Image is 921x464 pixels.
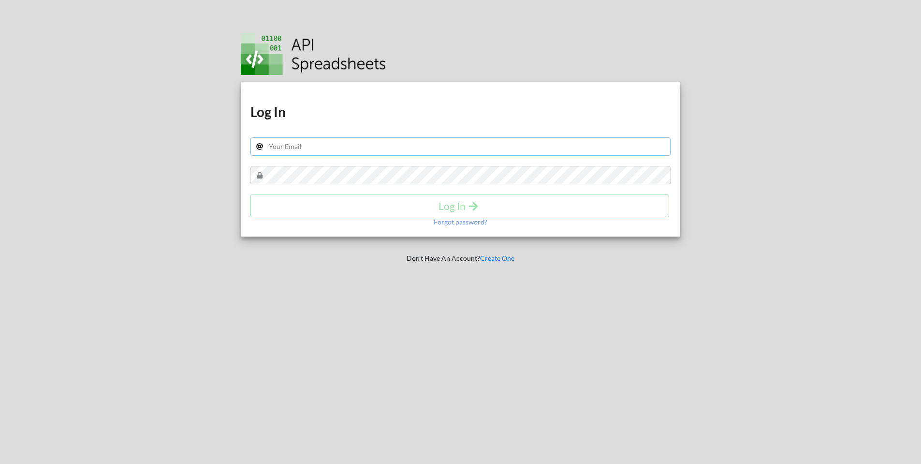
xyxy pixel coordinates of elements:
[250,137,671,156] input: Your Email
[250,103,671,120] h1: Log In
[234,254,687,263] p: Don't Have An Account?
[434,217,487,227] p: Forgot password?
[480,254,514,262] a: Create One
[241,33,386,75] img: Logo.png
